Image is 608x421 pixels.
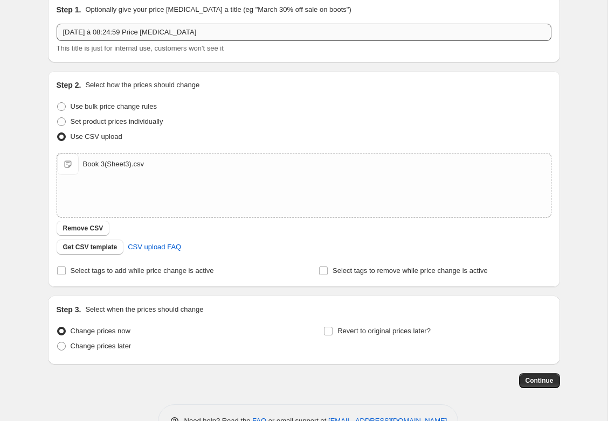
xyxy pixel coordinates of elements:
[85,304,203,315] p: Select when the prices should change
[526,376,554,385] span: Continue
[333,266,488,275] span: Select tags to remove while price change is active
[63,243,118,251] span: Get CSV template
[519,373,560,388] button: Continue
[57,80,81,90] h2: Step 2.
[85,4,351,15] p: Optionally give your price [MEDICAL_DATA] a title (eg "March 30% off sale on boots")
[71,342,132,350] span: Change prices later
[57,221,110,236] button: Remove CSV
[57,4,81,15] h2: Step 1.
[71,132,122,141] span: Use CSV upload
[71,327,130,335] span: Change prices now
[121,238,188,256] a: CSV upload FAQ
[57,24,551,41] input: 30% off holiday sale
[337,327,431,335] span: Revert to original prices later?
[63,224,103,233] span: Remove CSV
[85,80,199,90] p: Select how the prices should change
[71,117,163,125] span: Set product prices individually
[128,242,181,252] span: CSV upload FAQ
[57,44,224,52] span: This title is just for internal use, customers won't see it
[83,159,144,170] div: Book 3(Sheet3).csv
[71,266,214,275] span: Select tags to add while price change is active
[71,102,157,110] span: Use bulk price change rules
[57,304,81,315] h2: Step 3.
[57,240,124,255] button: Get CSV template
